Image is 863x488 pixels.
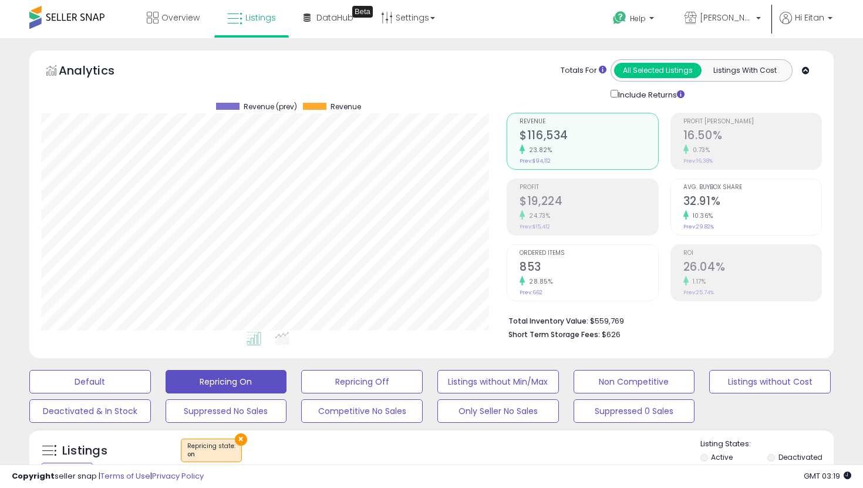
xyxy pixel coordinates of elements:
i: Get Help [612,11,627,25]
b: Total Inventory Value: [508,316,588,326]
h2: 26.04% [683,260,821,276]
label: Active [711,452,733,462]
span: Revenue (prev) [244,103,297,111]
button: Listings without Cost [709,370,831,393]
span: Repricing state : [187,442,235,459]
button: Non Competitive [574,370,695,393]
span: Revenue [520,119,658,125]
button: Repricing On [166,370,287,393]
p: Listing States: [700,439,834,450]
div: Tooltip anchor [352,6,373,18]
button: Default [29,370,151,393]
li: $559,769 [508,313,813,327]
a: Terms of Use [100,470,150,482]
h2: 16.50% [683,129,821,144]
a: Help [604,2,666,38]
button: × [235,433,247,446]
small: 24.73% [525,211,550,220]
small: 0.73% [689,146,710,154]
span: Profit [PERSON_NAME] [683,119,821,125]
span: Profit [520,184,658,191]
small: Prev: $15,412 [520,223,550,230]
span: Listings [245,12,276,23]
a: Privacy Policy [152,470,204,482]
small: 1.17% [689,277,706,286]
button: Deactivated & In Stock [29,399,151,423]
button: Suppressed 0 Sales [574,399,695,423]
span: $626 [602,329,621,340]
span: Help [630,14,646,23]
button: Listings without Min/Max [437,370,559,393]
span: DataHub [316,12,353,23]
span: Overview [161,12,200,23]
button: All Selected Listings [614,63,702,78]
div: Include Returns [602,87,699,101]
small: 28.85% [525,277,552,286]
a: Hi Eitan [780,12,832,38]
small: 10.36% [689,211,713,220]
label: Deactivated [778,452,822,462]
span: Avg. Buybox Share [683,184,821,191]
h2: 853 [520,260,658,276]
div: on [187,450,235,459]
span: Revenue [331,103,361,111]
h2: 32.91% [683,194,821,210]
h5: Analytics [59,62,137,82]
small: Prev: 25.74% [683,289,714,296]
div: seller snap | | [12,471,204,482]
small: Prev: 662 [520,289,542,296]
strong: Copyright [12,470,55,482]
div: Totals For [561,65,606,76]
small: Prev: $94,112 [520,157,551,164]
span: Hi Eitan [795,12,824,23]
button: Suppressed No Sales [166,399,287,423]
span: [PERSON_NAME] Suppliers [700,12,753,23]
small: 23.82% [525,146,552,154]
h2: $19,224 [520,194,658,210]
h2: $116,534 [520,129,658,144]
button: Repricing Off [301,370,423,393]
b: Short Term Storage Fees: [508,329,600,339]
button: Competitive No Sales [301,399,423,423]
button: Only Seller No Sales [437,399,559,423]
small: Prev: 16.38% [683,157,713,164]
span: 2025-08-10 03:19 GMT [804,470,851,482]
small: Prev: 29.82% [683,223,714,230]
h5: Listings [62,443,107,459]
span: ROI [683,250,821,257]
span: Ordered Items [520,250,658,257]
button: Listings With Cost [701,63,788,78]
